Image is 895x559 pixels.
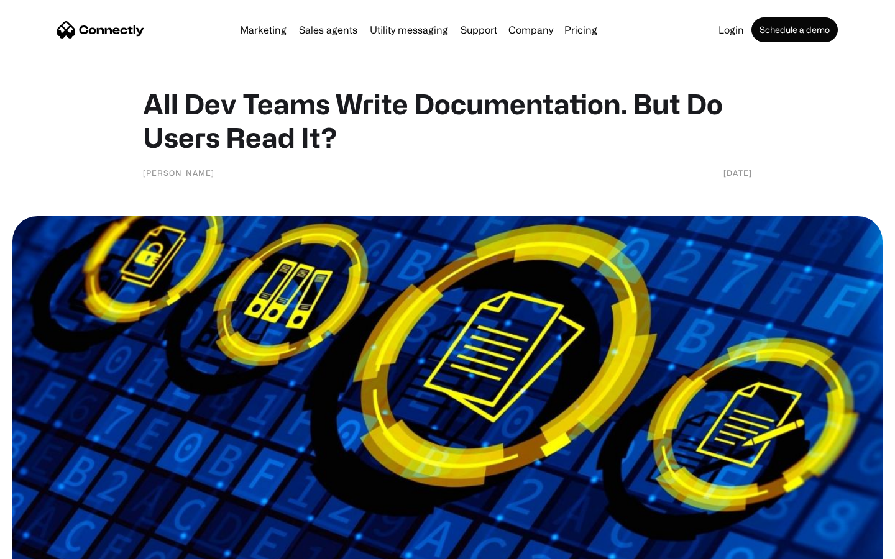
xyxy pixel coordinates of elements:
[57,20,144,39] a: home
[505,21,557,39] div: Company
[456,25,502,35] a: Support
[25,537,75,555] ul: Language list
[751,17,838,42] a: Schedule a demo
[143,87,752,154] h1: All Dev Teams Write Documentation. But Do Users Read It?
[508,21,553,39] div: Company
[365,25,453,35] a: Utility messaging
[714,25,749,35] a: Login
[723,166,752,179] div: [DATE]
[235,25,291,35] a: Marketing
[559,25,602,35] a: Pricing
[294,25,362,35] a: Sales agents
[12,537,75,555] aside: Language selected: English
[143,166,214,179] div: [PERSON_NAME]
